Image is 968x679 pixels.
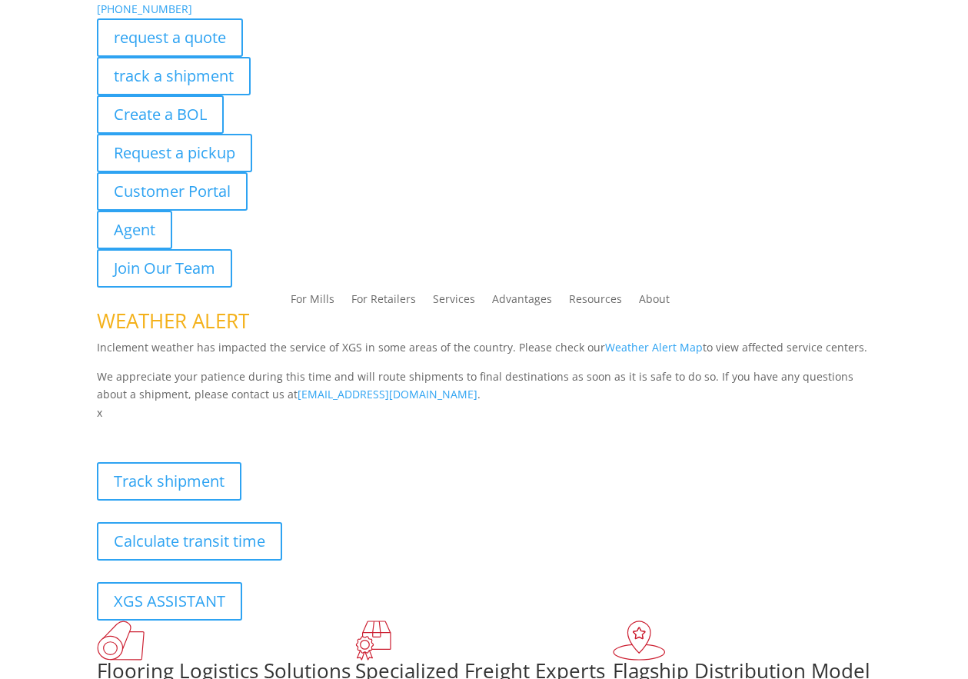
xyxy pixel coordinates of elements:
span: WEATHER ALERT [97,307,249,335]
a: request a quote [97,18,243,57]
a: Advantages [492,294,552,311]
a: Create a BOL [97,95,224,134]
img: xgs-icon-total-supply-chain-intelligence-red [97,621,145,661]
a: Join Our Team [97,249,232,288]
a: Track shipment [97,462,241,501]
img: xgs-icon-flagship-distribution-model-red [613,621,666,661]
a: [PHONE_NUMBER] [97,2,192,16]
a: Resources [569,294,622,311]
a: Weather Alert Map [605,340,703,354]
a: [EMAIL_ADDRESS][DOMAIN_NAME] [298,387,477,401]
a: Agent [97,211,172,249]
a: About [639,294,670,311]
a: Calculate transit time [97,522,282,561]
p: x [97,404,871,422]
a: Customer Portal [97,172,248,211]
p: We appreciate your patience during this time and will route shipments to final destinations as so... [97,368,871,404]
p: Inclement weather has impacted the service of XGS in some areas of the country. Please check our ... [97,338,871,368]
a: For Mills [291,294,334,311]
a: XGS ASSISTANT [97,582,242,621]
a: Request a pickup [97,134,252,172]
a: For Retailers [351,294,416,311]
a: Services [433,294,475,311]
a: track a shipment [97,57,251,95]
b: Visibility, transparency, and control for your entire supply chain. [97,424,440,439]
img: xgs-icon-focused-on-flooring-red [355,621,391,661]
